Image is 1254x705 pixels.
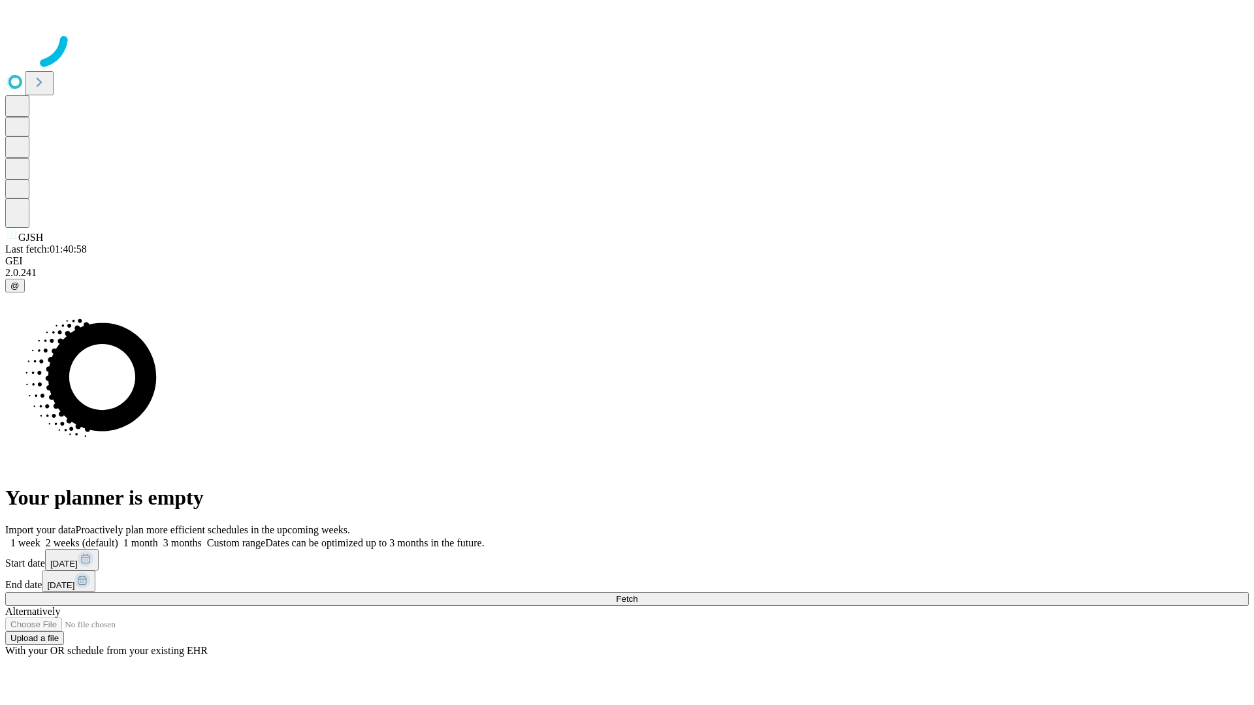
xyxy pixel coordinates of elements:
[265,537,484,548] span: Dates can be optimized up to 3 months in the future.
[47,580,74,590] span: [DATE]
[10,281,20,290] span: @
[45,549,99,571] button: [DATE]
[163,537,202,548] span: 3 months
[207,537,265,548] span: Custom range
[5,571,1249,592] div: End date
[5,524,76,535] span: Import your data
[5,606,60,617] span: Alternatively
[50,559,78,569] span: [DATE]
[5,279,25,292] button: @
[10,537,40,548] span: 1 week
[123,537,158,548] span: 1 month
[5,243,87,255] span: Last fetch: 01:40:58
[46,537,118,548] span: 2 weeks (default)
[76,524,350,535] span: Proactively plan more efficient schedules in the upcoming weeks.
[5,255,1249,267] div: GEI
[5,592,1249,606] button: Fetch
[42,571,95,592] button: [DATE]
[5,267,1249,279] div: 2.0.241
[5,549,1249,571] div: Start date
[5,486,1249,510] h1: Your planner is empty
[616,594,637,604] span: Fetch
[5,631,64,645] button: Upload a file
[18,232,43,243] span: GJSH
[5,645,208,656] span: With your OR schedule from your existing EHR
